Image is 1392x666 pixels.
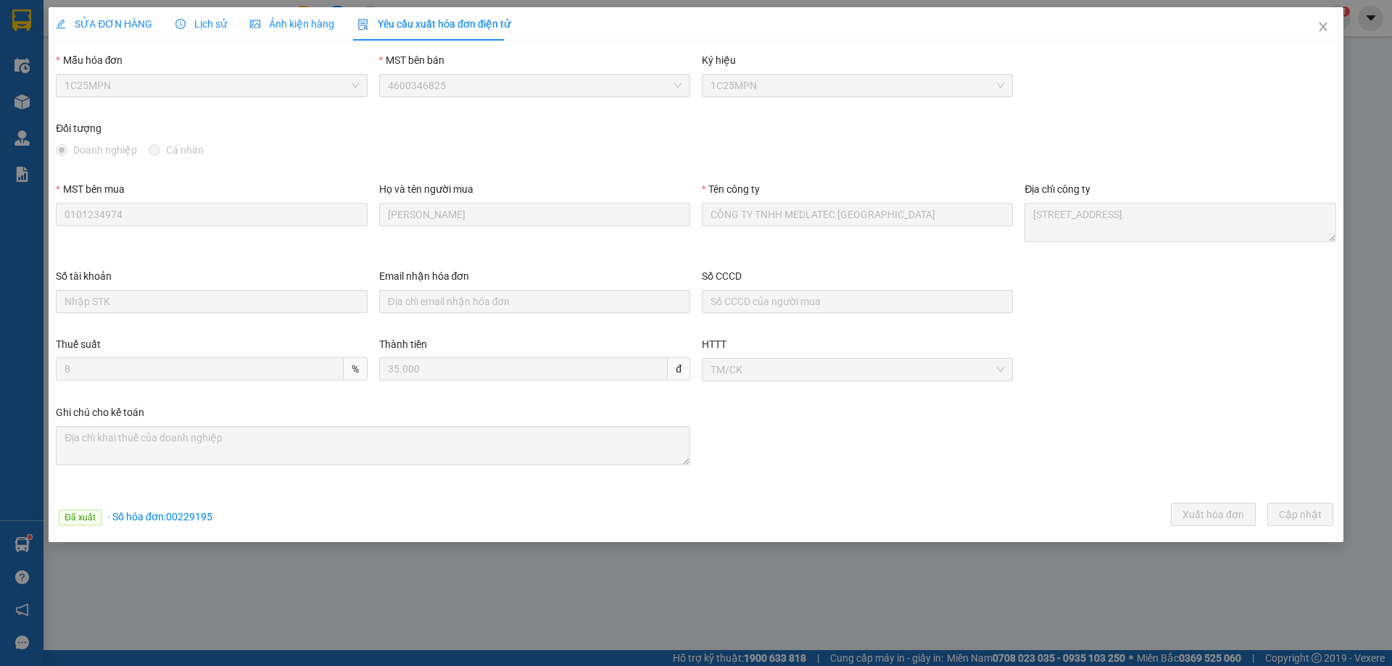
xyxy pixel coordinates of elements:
[56,357,343,380] input: Thuế suất
[59,509,101,525] span: Đã xuất
[56,183,124,195] label: MST bên mua
[160,142,210,158] span: Cá nhân
[56,270,112,282] label: Số tài khoản
[250,19,260,29] span: picture
[379,338,427,350] label: Thành tiền
[379,54,444,66] label: MST bên bán
[668,357,690,380] span: đ
[702,54,736,66] label: Ký hiệu
[250,18,334,30] span: Ảnh kiện hàng
[56,426,690,465] textarea: Ghi chú đơn hàng Ghi chú cho kế toán
[65,75,358,96] span: 1C25MPN
[56,54,123,66] label: Mẫu hóa đơn
[56,338,101,350] label: Thuế suất
[175,19,186,29] span: clock-circle
[379,290,690,313] input: Email nhận hóa đơn
[56,290,367,313] input: Số tài khoản
[1024,183,1090,195] label: Địa chỉ công ty
[1317,21,1329,33] span: close
[379,203,690,226] input: Họ và tên người mua
[702,290,1013,313] input: Số CCCD
[1267,503,1333,526] button: Cập nhật
[1024,203,1335,242] textarea: Địa chỉ công ty
[1303,7,1343,48] button: Close
[56,203,367,226] input: MST bên mua
[702,338,726,350] label: HTTT
[379,270,470,282] label: Email nhận hóa đơn
[107,511,212,523] span: · Số hóa đơn: 00229195
[1171,503,1256,526] button: Xuất hóa đơn
[379,183,473,195] label: Họ và tên người mua
[56,19,66,29] span: edit
[702,203,1013,226] input: Tên công ty
[357,19,369,30] img: icon
[56,18,152,30] span: SỬA ĐƠN HÀNG
[702,270,742,282] label: Số CCCD
[67,142,143,158] span: Doanh nghiệp
[702,183,760,195] label: Tên công ty
[357,18,510,30] span: Yêu cầu xuất hóa đơn điện tử
[344,357,368,380] span: %
[175,18,227,30] span: Lịch sử
[56,122,101,134] label: Đối tượng
[56,407,144,418] label: Ghi chú cho kế toán
[710,75,1004,96] span: 1C25MPN
[710,359,1004,380] span: TM/CK
[388,75,681,96] span: 4600346825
